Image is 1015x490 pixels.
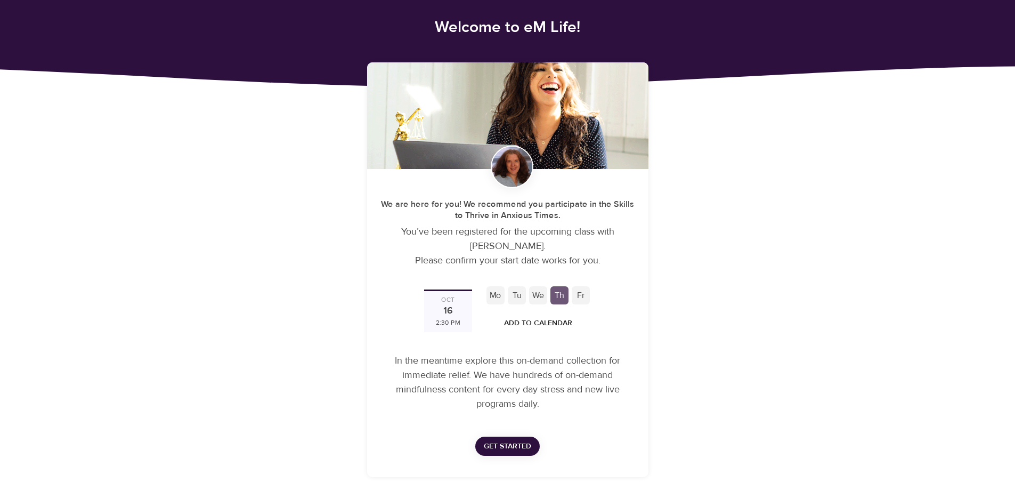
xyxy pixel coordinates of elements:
[486,286,505,304] div: Mo
[550,286,569,304] div: Th
[217,17,799,37] h4: Welcome to eM Life!
[380,354,636,411] p: In the meantime explore this on-demand collection for immediate relief. We have hundreds of on-de...
[380,199,636,222] h5: We are here for you! We recommend you participate in the Skills to Thrive in Anxious Times .
[441,295,454,304] div: Oct
[436,318,460,327] div: 2:30 PM
[529,286,547,304] div: We
[572,286,590,304] div: Fr
[504,317,572,330] span: Add to Calendar
[484,440,531,453] span: Get Started
[490,310,586,336] button: Add to Calendar
[508,286,526,304] div: Tu
[443,304,453,318] div: 16
[380,224,636,268] p: You’ve been registered for the upcoming class with [PERSON_NAME]. Please confirm your start date ...
[475,437,540,456] button: Get Started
